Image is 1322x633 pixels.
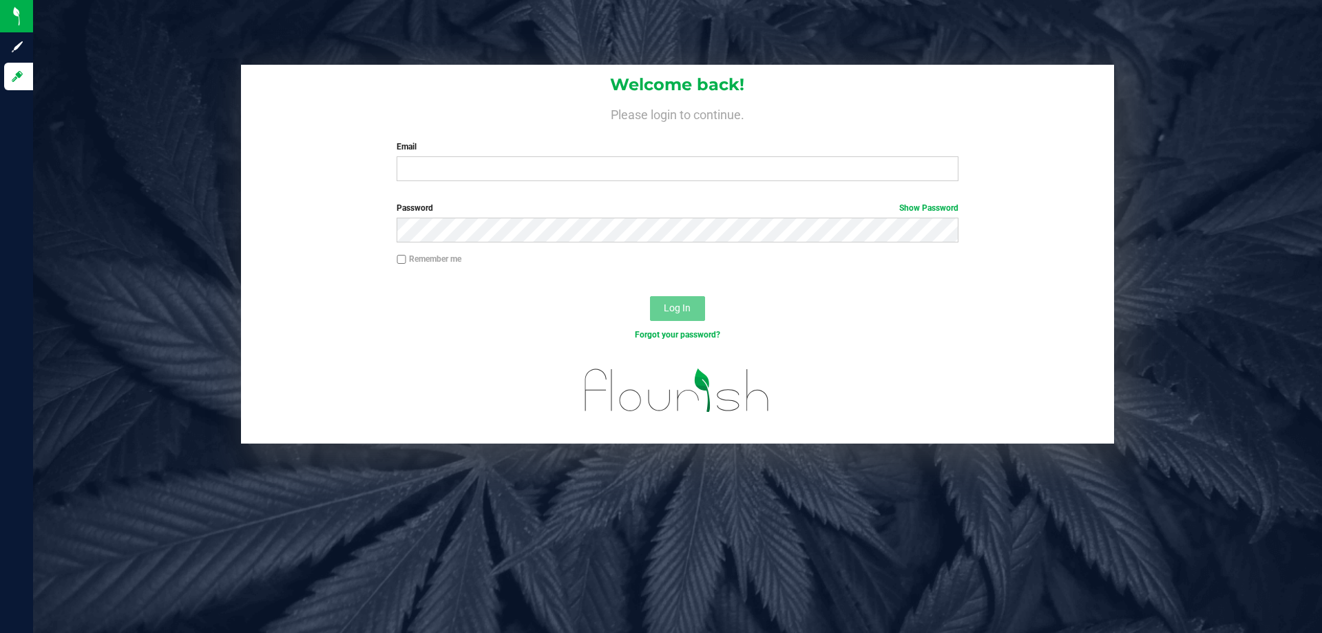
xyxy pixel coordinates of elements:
[397,253,461,265] label: Remember me
[397,255,406,264] input: Remember me
[650,296,705,321] button: Log In
[241,76,1114,94] h1: Welcome back!
[635,330,720,340] a: Forgot your password?
[899,203,958,213] a: Show Password
[10,40,24,54] inline-svg: Sign up
[241,105,1114,121] h4: Please login to continue.
[664,302,691,313] span: Log In
[397,141,958,153] label: Email
[568,355,786,426] img: flourish_logo.svg
[397,203,433,213] span: Password
[10,70,24,83] inline-svg: Log in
